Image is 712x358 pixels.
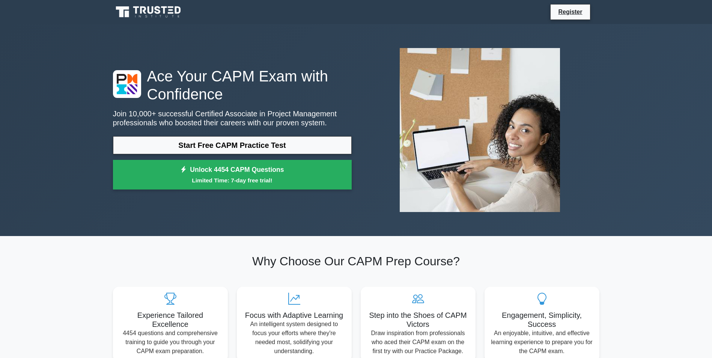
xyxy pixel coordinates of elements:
[113,109,352,127] p: Join 10,000+ successful Certified Associate in Project Management professionals who boosted their...
[113,254,599,268] h2: Why Choose Our CAPM Prep Course?
[243,311,346,320] h5: Focus with Adaptive Learning
[119,329,222,356] p: 4454 questions and comprehensive training to guide you through your CAPM exam preparation.
[367,311,470,329] h5: Step into the Shoes of CAPM Victors
[367,329,470,356] p: Draw inspiration from professionals who aced their CAPM exam on the first try with our Practice P...
[113,67,352,103] h1: Ace Your CAPM Exam with Confidence
[491,311,593,329] h5: Engagement, Simplicity, Success
[119,311,222,329] h5: Experience Tailored Excellence
[491,329,593,356] p: An enjoyable, intuitive, and effective learning experience to prepare you for the CAPM exam.
[243,320,346,356] p: An intelligent system designed to focus your efforts where they're needed most, solidifying your ...
[113,136,352,154] a: Start Free CAPM Practice Test
[122,176,342,185] small: Limited Time: 7-day free trial!
[554,7,587,17] a: Register
[113,160,352,190] a: Unlock 4454 CAPM QuestionsLimited Time: 7-day free trial!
